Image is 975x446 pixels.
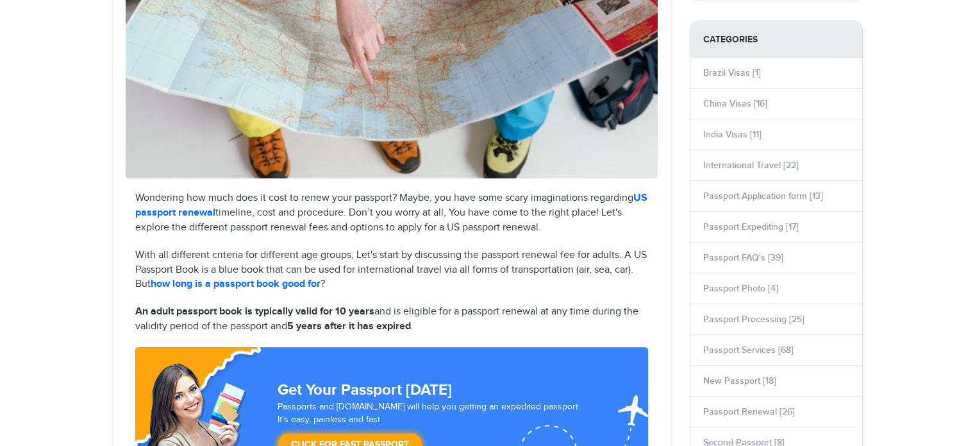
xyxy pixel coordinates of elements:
a: Passport Photo [4] [703,283,778,294]
p: Wondering how much does it cost to renew your passport? Maybe, you have some scary imaginations r... [135,191,648,236]
a: Passport Processing [25] [703,314,804,325]
strong: Get Your Passport [DATE] [278,381,452,399]
p: With all different criteria for different age groups, Let's start by discussing the passport rene... [135,248,648,293]
a: Passport FAQ's [39] [703,252,783,263]
a: International Travel [22] [703,160,799,171]
a: Passport Services [68] [703,345,794,356]
a: Passport Application form [13] [703,191,823,202]
p: and is eligible for a passport renewal at any time during the validity period of the passport and . [135,305,648,334]
a: Passport Expediting [17] [703,221,799,232]
strong: 5 years after it has expired [287,320,411,332]
a: India Visas [11] [703,129,762,140]
a: Brazil Visas [1] [703,67,761,78]
a: China Visas [16] [703,98,767,109]
strong: Categories [690,21,862,58]
a: how long is a passport book good for [151,278,321,290]
strong: An adult passport book is typically valid for 10 years [135,305,374,318]
a: New Passport [18] [703,375,776,386]
a: Passport Renewal [26] [703,406,795,417]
